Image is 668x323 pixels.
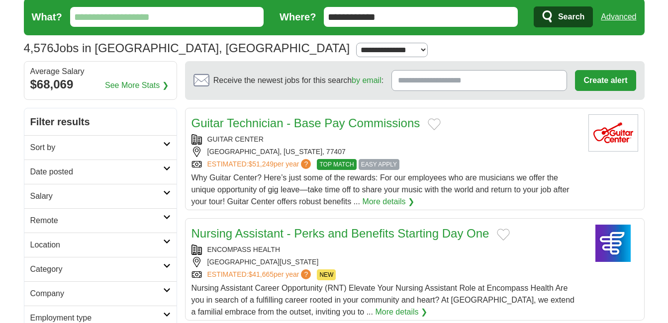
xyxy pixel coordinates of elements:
[575,70,636,91] button: Create alert
[24,184,177,208] a: Salary
[24,160,177,184] a: Date posted
[191,147,580,157] div: [GEOGRAPHIC_DATA], [US_STATE], 77407
[30,166,163,178] h2: Date posted
[24,257,177,281] a: Category
[24,108,177,135] h2: Filter results
[558,7,584,27] span: Search
[24,208,177,233] a: Remote
[191,173,570,206] span: Why Guitar Center? Here’s just some of the rewards: For our employees who are musicians we offer ...
[24,41,350,55] h1: Jobs in [GEOGRAPHIC_DATA], [GEOGRAPHIC_DATA]
[30,142,163,154] h2: Sort by
[30,263,163,275] h2: Category
[30,68,171,76] div: Average Salary
[248,270,274,278] span: $41,665
[30,215,163,227] h2: Remote
[362,196,414,208] a: More details ❯
[248,160,274,168] span: $51,249
[588,114,638,152] img: Guitar Center logo
[534,6,593,27] button: Search
[352,76,382,84] a: by email
[30,288,163,300] h2: Company
[213,75,383,86] span: Receive the newest jobs for this search :
[32,9,62,24] label: What?
[375,306,427,318] a: More details ❯
[301,269,311,279] span: ?
[497,229,510,241] button: Add to favorite jobs
[30,76,171,93] div: $68,069
[207,135,264,143] a: GUITAR CENTER
[30,239,163,251] h2: Location
[24,135,177,160] a: Sort by
[317,269,336,280] span: NEW
[317,159,356,170] span: TOP MATCH
[24,281,177,306] a: Company
[428,118,441,130] button: Add to favorite jobs
[24,233,177,257] a: Location
[24,39,54,57] span: 4,576
[191,257,580,267] div: [GEOGRAPHIC_DATA][US_STATE]
[207,159,313,170] a: ESTIMATED:$51,249per year?
[359,159,399,170] span: EASY APPLY
[30,190,163,202] h2: Salary
[191,116,420,130] a: Guitar Technician - Base Pay Commissions
[280,9,316,24] label: Where?
[207,269,313,280] a: ESTIMATED:$41,665per year?
[301,159,311,169] span: ?
[207,245,281,253] a: ENCOMPASS HEALTH
[588,225,638,262] img: Encompass Health logo
[601,7,636,27] a: Advanced
[105,80,169,91] a: See More Stats ❯
[191,227,489,240] a: Nursing Assistant - Perks and Benefits Starting Day One
[191,284,574,316] span: Nursing Assistant Career Opportunity (RNT) Elevate Your Nursing Assistant Role at Encompass Healt...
